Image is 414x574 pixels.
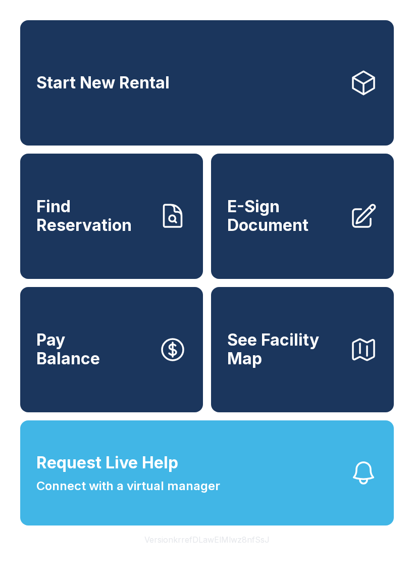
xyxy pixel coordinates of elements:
button: See Facility Map [211,287,394,412]
span: Connect with a virtual manager [36,477,220,495]
button: Request Live HelpConnect with a virtual manager [20,420,394,525]
button: VersionkrrefDLawElMlwz8nfSsJ [136,525,278,554]
span: See Facility Map [227,331,341,368]
button: PayBalance [20,287,203,412]
a: E-Sign Document [211,154,394,279]
span: Find Reservation [36,198,150,234]
a: Start New Rental [20,20,394,146]
a: Find Reservation [20,154,203,279]
span: Start New Rental [36,74,170,92]
span: E-Sign Document [227,198,341,234]
span: Request Live Help [36,451,178,475]
span: Pay Balance [36,331,100,368]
